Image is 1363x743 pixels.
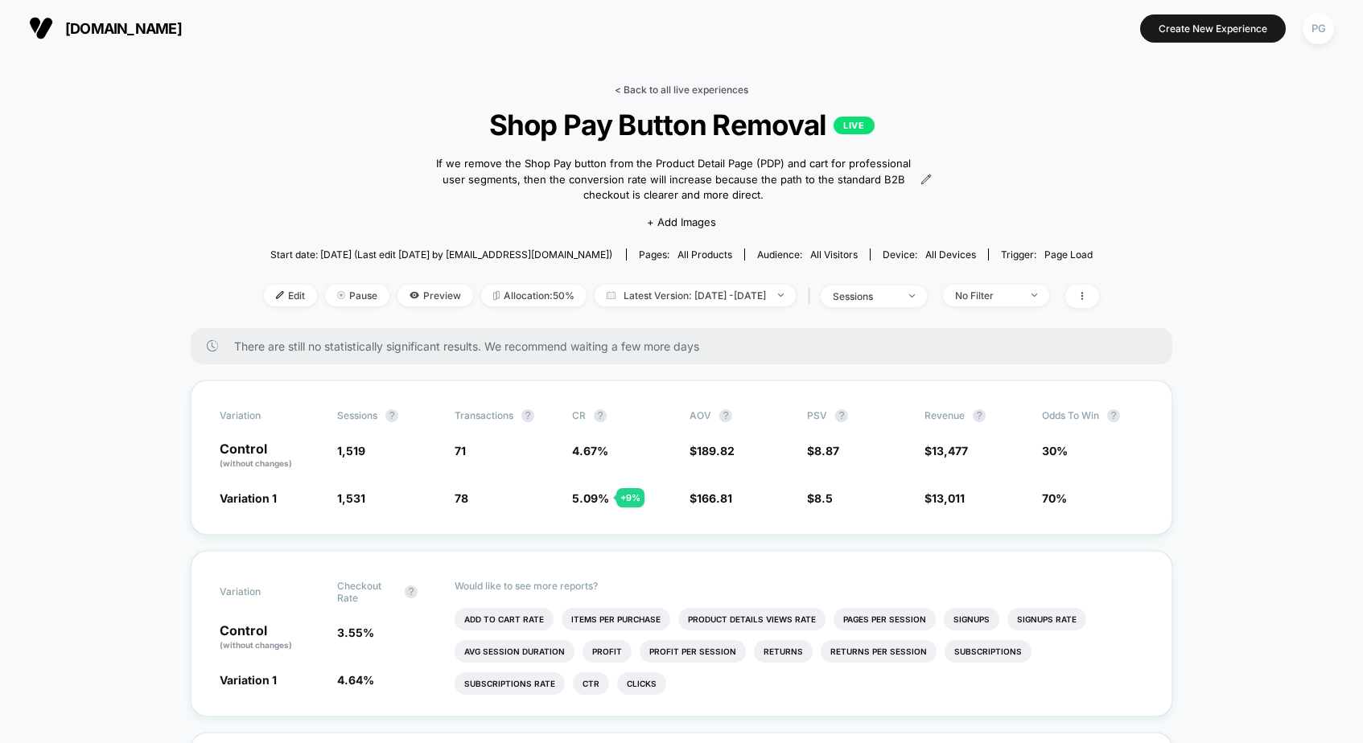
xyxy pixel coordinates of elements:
li: Returns [754,640,813,663]
span: $ [807,491,833,505]
span: AOV [690,409,711,421]
span: CR [572,409,586,421]
button: [DOMAIN_NAME] [24,15,187,41]
span: Variation [220,580,308,604]
img: edit [276,291,284,299]
button: ? [385,409,398,422]
span: $ [690,491,732,505]
button: ? [719,409,732,422]
img: end [909,294,915,298]
p: Control [220,442,321,470]
img: rebalance [493,291,500,300]
span: 13,011 [932,491,965,505]
span: 4.67 % [572,444,608,458]
span: 5.09 % [572,491,609,505]
span: all devices [925,248,976,261]
li: Product Details Views Rate [678,608,826,630]
li: Signups [944,608,999,630]
span: $ [924,444,968,458]
span: Variation 1 [220,491,277,505]
span: + Add Images [647,216,716,228]
div: No Filter [955,289,1019,302]
button: ? [835,409,848,422]
span: Variation [220,409,308,422]
span: $ [924,491,965,505]
span: 30% [1042,444,1068,458]
p: Control [220,624,321,651]
span: Sessions [337,409,377,421]
li: Subscriptions Rate [455,672,565,695]
div: Pages: [639,248,732,261]
span: 78 [455,491,468,505]
li: Profit Per Session [640,640,746,663]
span: (without changes) [220,640,292,650]
button: ? [973,409,986,422]
span: Device: [870,248,988,261]
li: Subscriptions [945,640,1032,663]
span: (without changes) [220,458,292,468]
span: 1,519 [337,444,365,458]
span: $ [690,444,735,458]
div: PG [1303,13,1334,44]
span: $ [807,444,839,458]
span: 189.82 [697,444,735,458]
span: Allocation: 50% [481,285,587,306]
span: 1,531 [337,491,365,505]
li: Profit [583,640,632,663]
li: Add To Cart Rate [455,608,554,630]
span: Odds to Win [1042,409,1130,422]
li: Items Per Purchase [562,608,670,630]
p: Would like to see more reports? [455,580,1143,592]
span: Revenue [924,409,965,421]
span: | [804,285,821,308]
span: Shop Pay Button Removal [306,108,1057,142]
span: Preview [397,285,473,306]
img: Visually logo [29,16,53,40]
span: 3.55 % [337,626,374,639]
div: Audience: [757,248,858,261]
button: ? [521,409,534,422]
img: calendar [607,291,616,299]
img: end [1032,294,1037,297]
span: [DOMAIN_NAME] [65,20,182,37]
div: + 9 % [616,488,644,507]
li: Signups Rate [1007,608,1086,630]
span: 71 [455,444,466,458]
span: Page Load [1044,248,1093,261]
a: < Back to all live experiences [615,84,748,96]
img: end [337,291,345,299]
button: ? [405,585,418,598]
span: Start date: [DATE] (Last edit [DATE] by [EMAIL_ADDRESS][DOMAIN_NAME]) [270,248,612,261]
li: Returns Per Session [821,640,937,663]
div: sessions [833,290,897,302]
div: Trigger: [1001,248,1093,261]
span: 166.81 [697,491,732,505]
img: end [778,294,784,297]
li: Clicks [617,672,666,695]
span: Edit [264,285,317,306]
span: Pause [325,285,389,306]
span: There are still no statistically significant results. We recommend waiting a few more days [234,339,1140,353]
button: ? [1107,409,1120,422]
span: 8.5 [814,491,833,505]
span: 13,477 [932,444,968,458]
span: Checkout Rate [337,580,397,604]
span: 8.87 [814,444,839,458]
span: PSV [807,409,827,421]
span: all products [677,248,732,261]
li: Pages Per Session [834,608,936,630]
li: Avg Session Duration [455,640,574,663]
button: PG [1298,12,1339,45]
button: Create New Experience [1140,14,1286,43]
span: All Visitors [810,248,858,261]
span: Latest Version: [DATE] - [DATE] [595,285,796,306]
span: 70% [1042,491,1067,505]
li: Ctr [573,672,609,695]
button: ? [594,409,607,422]
span: 4.64 % [337,673,374,687]
p: LIVE [834,117,874,134]
span: Transactions [455,409,513,421]
span: If we remove the Shop Pay button from the Product Detail Page (PDP) and cart for professional use... [431,156,917,203]
span: Variation 1 [220,673,277,687]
